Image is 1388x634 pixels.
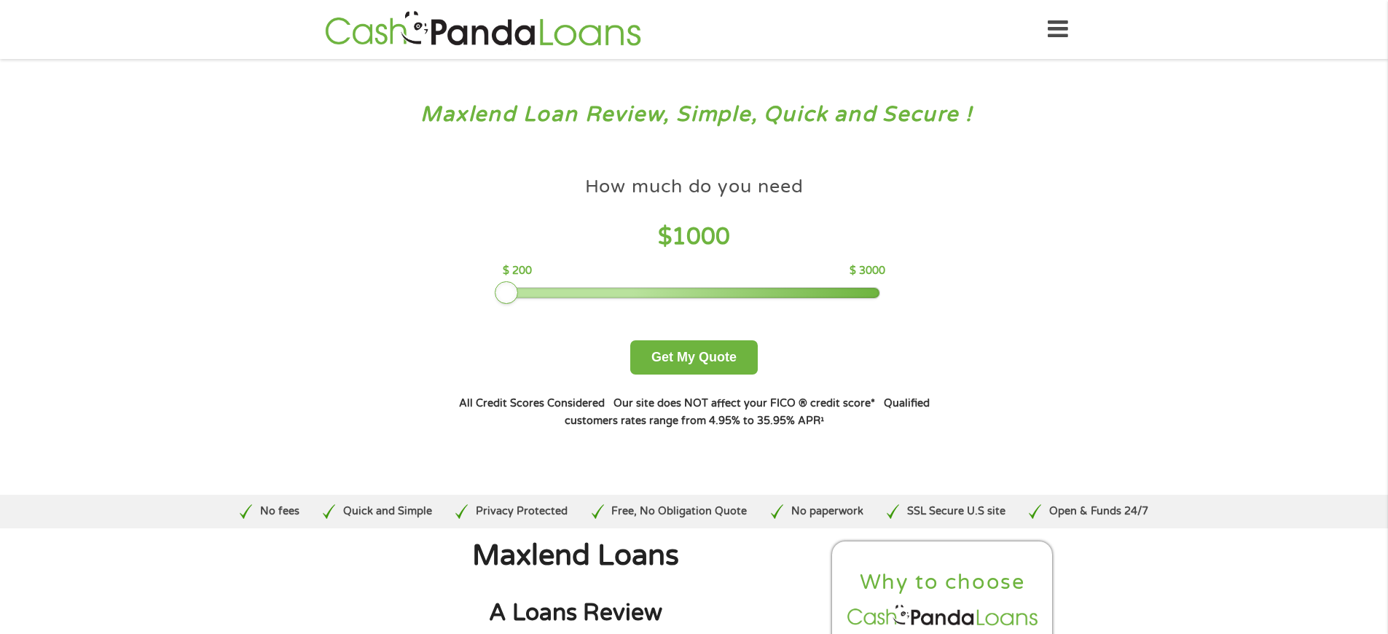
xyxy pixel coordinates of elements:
[907,504,1005,520] p: SSL Secure U.S site
[585,175,804,199] h4: How much do you need
[613,397,875,410] strong: Our site does NOT affect your FICO ® credit score*
[850,263,885,279] p: $ 3000
[321,9,646,50] img: GetLoanNow Logo
[334,598,817,628] h2: A Loans Review
[459,397,605,410] strong: All Credit Scores Considered
[791,504,863,520] p: No paperwork
[472,539,679,573] span: Maxlend Loans
[260,504,299,520] p: No fees
[503,263,532,279] p: $ 200
[565,397,930,427] strong: Qualified customers rates range from 4.95% to 35.95% APR¹
[672,223,730,251] span: 1000
[343,504,432,520] p: Quick and Simple
[503,222,885,252] h4: $
[476,504,568,520] p: Privacy Protected
[1049,504,1148,520] p: Open & Funds 24/7
[611,504,747,520] p: Free, No Obligation Quote
[42,101,1346,128] h3: Maxlend Loan Review, Simple, Quick and Secure !
[844,569,1041,596] h2: Why to choose
[630,340,758,375] button: Get My Quote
